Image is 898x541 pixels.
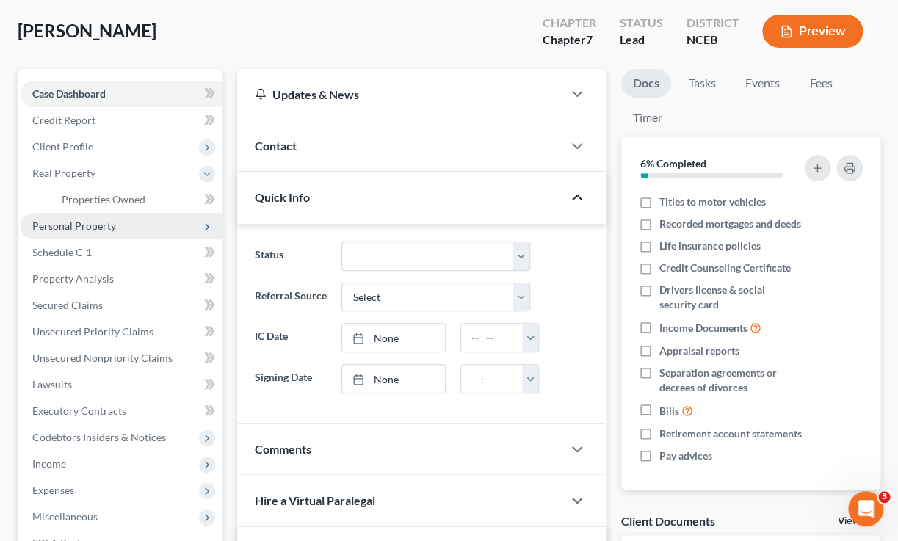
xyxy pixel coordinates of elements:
span: 3 [878,491,890,503]
div: Status [619,15,662,32]
span: Quick Info [255,190,310,204]
a: Fees [797,69,844,98]
div: District [686,15,739,32]
div: Chapter [542,32,595,48]
a: None [342,324,445,352]
span: Property Analysis [32,272,114,285]
span: Secured Claims [32,299,103,311]
a: Lawsuits [21,371,222,398]
span: Miscellaneous [32,510,98,523]
span: Contact [255,139,297,153]
div: Chapter [542,15,595,32]
a: Unsecured Nonpriority Claims [21,345,222,371]
span: Pay advices [659,449,712,463]
a: Credit Report [21,107,222,134]
span: Codebtors Insiders & Notices [32,431,166,443]
a: Unsecured Priority Claims [21,319,222,345]
span: Income [32,457,66,470]
a: Schedule C-1 [21,239,222,266]
a: View All [838,516,875,526]
span: Schedule C-1 [32,246,92,258]
span: Appraisal reports [659,344,739,358]
span: Personal Property [32,219,116,232]
span: Bills [659,404,679,418]
div: NCEB [686,32,739,48]
span: Income Documents [659,321,747,335]
a: Events [734,69,792,98]
a: Secured Claims [21,292,222,319]
input: -- : -- [461,324,523,352]
span: Unsecured Nonpriority Claims [32,352,173,364]
span: Real Property [32,167,95,179]
a: Property Analysis [21,266,222,292]
a: Tasks [677,69,728,98]
div: Lead [619,32,662,48]
label: Signing Date [247,364,335,393]
span: Recorded mortgages and deeds [659,217,801,231]
span: Properties Owned [62,193,145,206]
span: Case Dashboard [32,87,106,100]
span: Credit Report [32,114,95,126]
a: Timer [621,104,674,132]
label: Referral Source [247,283,335,312]
span: Client Profile [32,140,93,153]
span: Comments [255,442,311,456]
strong: 6% Completed [640,157,706,170]
span: Titles to motor vehicles [659,195,766,209]
span: Retirement account statements [659,426,802,441]
a: None [342,365,445,393]
a: Properties Owned [50,186,222,213]
span: Credit Counseling Certificate [659,261,791,275]
span: Unsecured Priority Claims [32,325,153,338]
iframe: Intercom live chat [848,491,883,526]
a: Executory Contracts [21,398,222,424]
div: Updates & News [255,87,545,102]
span: Executory Contracts [32,404,126,417]
span: Drivers license & social security card [659,283,803,312]
input: -- : -- [461,365,523,393]
label: IC Date [247,323,335,352]
span: 7 [585,32,592,46]
a: Case Dashboard [21,81,222,107]
button: Preview [762,15,863,48]
span: Life insurance policies [659,239,761,253]
span: Separation agreements or decrees of divorces [659,366,803,395]
span: [PERSON_NAME] [18,20,156,41]
span: Expenses [32,484,74,496]
a: Docs [621,69,671,98]
label: Status [247,242,335,271]
div: Client Documents [621,513,715,529]
span: Hire a Virtual Paralegal [255,493,375,507]
span: Lawsuits [32,378,72,391]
